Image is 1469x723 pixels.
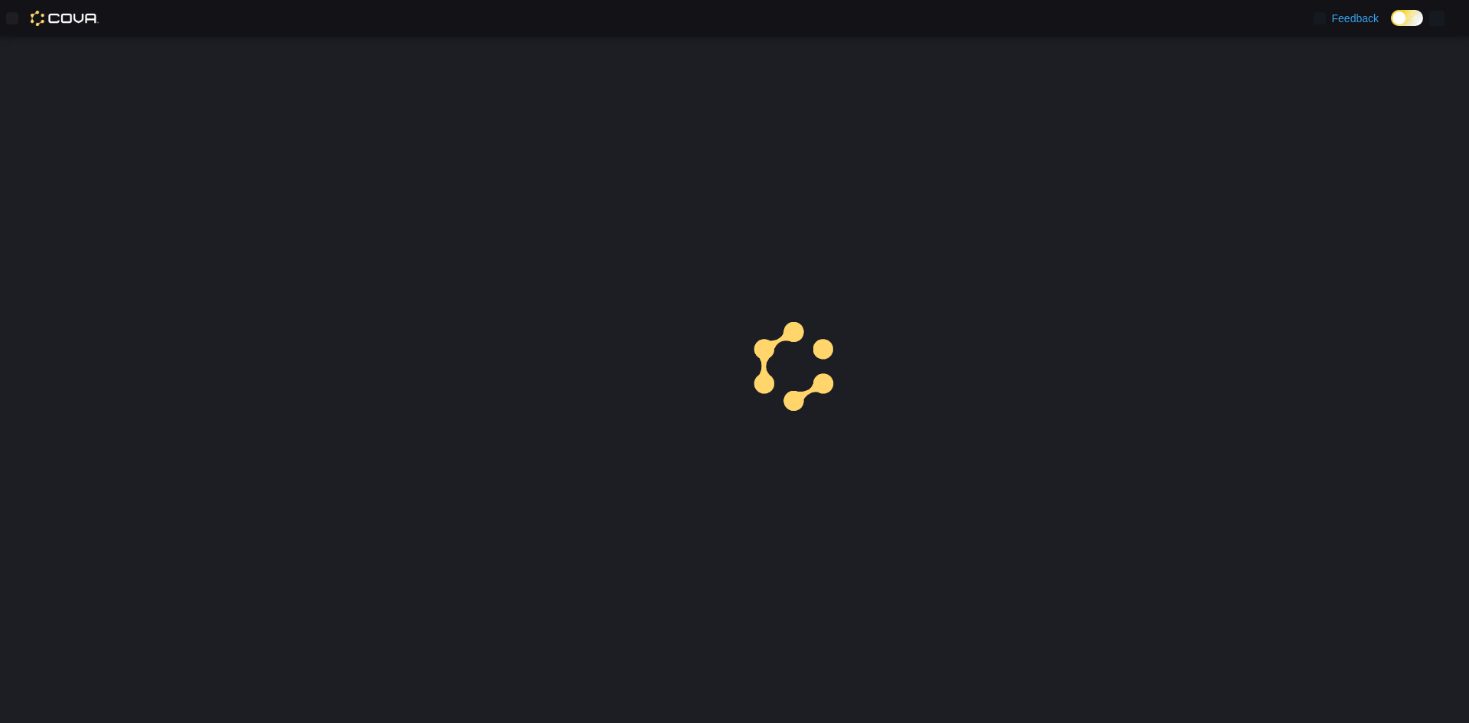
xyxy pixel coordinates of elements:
span: Dark Mode [1391,26,1392,27]
input: Dark Mode [1391,10,1423,26]
span: Feedback [1332,11,1379,26]
img: cova-loader [734,311,849,425]
a: Feedback [1308,3,1385,34]
img: Cova [31,11,99,26]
